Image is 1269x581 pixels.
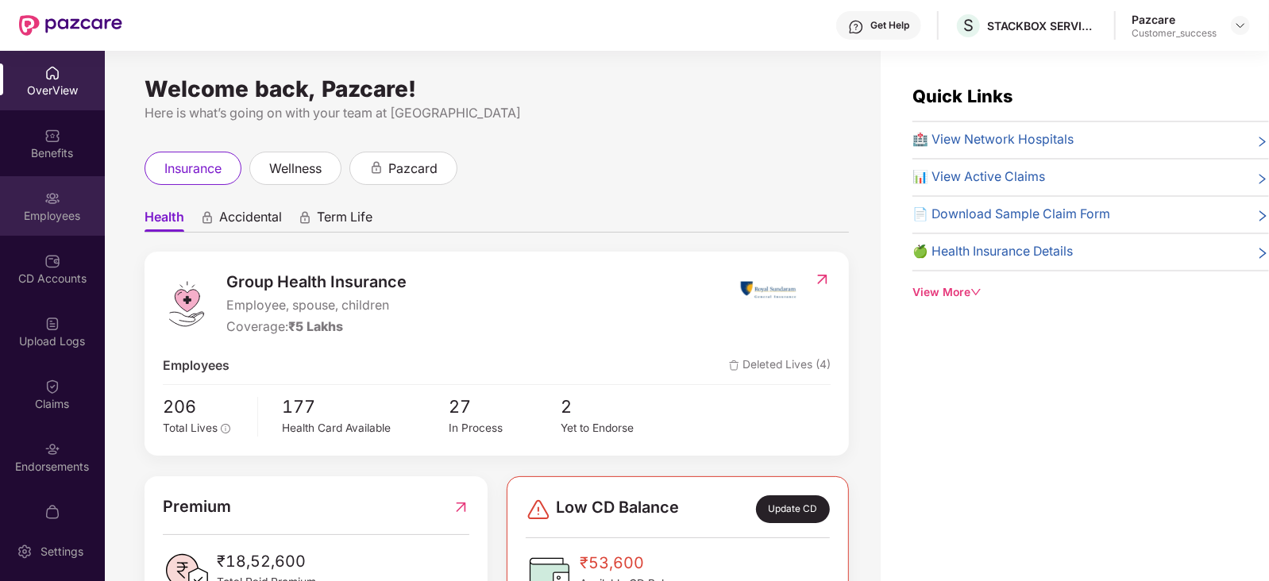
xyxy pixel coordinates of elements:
[163,356,229,376] span: Employees
[17,544,33,560] img: svg+xml;base64,PHN2ZyBpZD0iU2V0dGluZy0yMHgyMCIgeG1sbnM9Imh0dHA6Ly93d3cudzMub3JnLzIwMDAvc3ZnIiB3aW...
[282,420,449,437] div: Health Card Available
[963,16,974,35] span: S
[756,495,830,522] div: Update CD
[912,205,1110,225] span: 📄 Download Sample Claim Form
[729,356,831,376] span: Deleted Lives (4)
[449,393,561,420] span: 27
[987,18,1098,33] div: STACKBOX SERVICES PRIVATE LIMITED
[526,497,551,522] img: svg+xml;base64,PHN2ZyBpZD0iRGFuZ2VyLTMyeDMyIiB4bWxucz0iaHR0cDovL3d3dy53My5vcmcvMjAwMC9zdmciIHdpZH...
[970,287,982,298] span: down
[226,317,407,337] div: Coverage:
[1256,133,1269,150] span: right
[19,15,122,36] img: New Pazcare Logo
[44,253,60,269] img: svg+xml;base64,PHN2ZyBpZD0iQ0RfQWNjb3VudHMiIGRhdGEtbmFtZT0iQ0QgQWNjb3VudHMiIHhtbG5zPSJodHRwOi8vd3...
[226,270,407,294] span: Group Health Insurance
[561,393,672,420] span: 2
[870,19,909,32] div: Get Help
[288,319,343,334] span: ₹5 Lakhs
[226,296,407,316] span: Employee, spouse, children
[1132,12,1217,27] div: Pazcare
[44,190,60,206] img: svg+xml;base64,PHN2ZyBpZD0iRW1wbG95ZWVzIiB4bWxucz0iaHR0cDovL3d3dy53My5vcmcvMjAwMC9zdmciIHdpZHRoPS...
[200,210,214,225] div: animation
[145,209,184,232] span: Health
[163,393,246,420] span: 206
[317,209,372,232] span: Term Life
[1256,171,1269,187] span: right
[44,504,60,520] img: svg+xml;base64,PHN2ZyBpZD0iTXlfT3JkZXJzIiBkYXRhLW5hbWU9Ik15IE9yZGVycyIgeG1sbnM9Imh0dHA6Ly93d3cudz...
[453,494,469,519] img: RedirectIcon
[44,379,60,394] img: svg+xml;base64,PHN2ZyBpZD0iQ2xhaW0iIHhtbG5zPSJodHRwOi8vd3d3LnczLm9yZy8yMDAwL3N2ZyIgd2lkdGg9IjIwIi...
[1234,19,1247,32] img: svg+xml;base64,PHN2ZyBpZD0iRHJvcGRvd24tMzJ4MzIiIHhtbG5zPSJodHRwOi8vd3d3LnczLm9yZy8yMDAwL3N2ZyIgd2...
[912,242,1073,262] span: 🍏 Health Insurance Details
[217,549,316,574] span: ₹18,52,600
[44,441,60,457] img: svg+xml;base64,PHN2ZyBpZD0iRW5kb3JzZW1lbnRzIiB4bWxucz0iaHR0cDovL3d3dy53My5vcmcvMjAwMC9zdmciIHdpZH...
[912,284,1269,302] div: View More
[369,160,384,175] div: animation
[1256,208,1269,225] span: right
[163,494,231,519] span: Premium
[388,159,438,179] span: pazcard
[164,159,222,179] span: insurance
[580,551,689,575] span: ₹53,600
[36,544,88,560] div: Settings
[912,167,1045,187] span: 📊 View Active Claims
[44,65,60,81] img: svg+xml;base64,PHN2ZyBpZD0iSG9tZSIgeG1sbnM9Imh0dHA6Ly93d3cudzMub3JnLzIwMDAvc3ZnIiB3aWR0aD0iMjAiIG...
[219,209,282,232] span: Accidental
[912,130,1074,150] span: 🏥 View Network Hospitals
[44,316,60,332] img: svg+xml;base64,PHN2ZyBpZD0iVXBsb2FkX0xvZ3MiIGRhdGEtbmFtZT0iVXBsb2FkIExvZ3MiIHhtbG5zPSJodHRwOi8vd3...
[269,159,322,179] span: wellness
[1132,27,1217,40] div: Customer_success
[729,360,739,371] img: deleteIcon
[221,424,230,433] span: info-circle
[556,495,679,522] span: Low CD Balance
[1256,245,1269,262] span: right
[449,420,561,437] div: In Process
[848,19,864,35] img: svg+xml;base64,PHN2ZyBpZD0iSGVscC0zMngzMiIgeG1sbnM9Imh0dHA6Ly93d3cudzMub3JnLzIwMDAvc3ZnIiB3aWR0aD...
[145,83,849,95] div: Welcome back, Pazcare!
[912,86,1012,106] span: Quick Links
[561,420,672,437] div: Yet to Endorse
[163,280,210,328] img: logo
[163,421,218,434] span: Total Lives
[814,271,831,287] img: RedirectIcon
[145,103,849,123] div: Here is what’s going on with your team at [GEOGRAPHIC_DATA]
[282,393,449,420] span: 177
[44,128,60,144] img: svg+xml;base64,PHN2ZyBpZD0iQmVuZWZpdHMiIHhtbG5zPSJodHRwOi8vd3d3LnczLm9yZy8yMDAwL3N2ZyIgd2lkdGg9Ij...
[739,270,798,310] img: insurerIcon
[298,210,312,225] div: animation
